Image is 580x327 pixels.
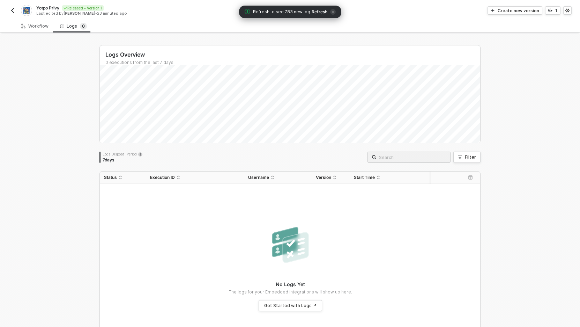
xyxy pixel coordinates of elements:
[64,11,95,16] span: [PERSON_NAME]
[21,23,49,29] div: Workflow
[555,8,557,14] div: 1
[316,175,331,180] span: Version
[23,7,29,14] img: integration-icon
[488,6,542,15] button: Create new version
[80,23,87,30] sup: 0
[350,172,431,184] th: Start Time
[146,172,244,184] th: Execution ID
[103,157,142,163] div: 7 days
[312,172,350,184] th: Version
[548,8,552,13] span: icon-versioning
[491,8,495,13] span: icon-play
[245,9,250,14] span: icon-exclamation
[36,5,59,11] span: Yotpo Privy
[105,51,480,58] div: Logs Overview
[248,175,269,180] span: Username
[354,175,375,180] span: Start Time
[229,289,352,295] p: The logs for your Embedded integrations will show up here.
[10,8,15,13] img: back
[498,8,539,14] div: Create new version
[105,60,480,65] div: 0 executions from the last 7 days
[244,172,312,184] th: Username
[100,172,146,184] th: Status
[150,175,175,180] span: Execution ID
[276,281,305,288] p: No Logs Yet
[379,153,446,161] input: Search
[545,6,560,15] button: 1
[259,300,322,311] a: Get Started with Logs ↗
[565,8,570,13] span: icon-settings
[8,6,17,15] button: back
[453,152,481,163] button: Filter
[330,9,336,15] span: icon-close
[465,154,476,160] div: Filter
[312,9,327,15] span: Refresh
[36,11,289,16] div: Last edited by - 23 minutes ago
[104,175,117,180] span: Status
[268,223,313,268] img: nologs
[103,152,142,157] div: Logs Disposal Period
[253,9,310,15] span: Refresh to see 783 new log
[62,5,104,11] div: Released • Version 1
[264,303,317,308] div: Get Started with Logs ↗
[60,23,87,30] div: Logs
